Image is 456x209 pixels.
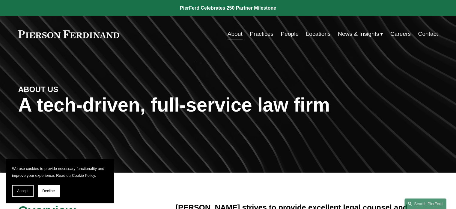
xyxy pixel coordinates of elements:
a: Search this site [404,198,446,209]
a: Practices [250,28,273,40]
span: News & Insights [338,29,379,39]
h1: A tech-driven, full-service law firm [18,94,438,116]
a: About [228,28,243,40]
span: Accept [17,189,28,193]
a: Careers [390,28,411,40]
button: Accept [12,185,34,197]
a: Cookie Policy [72,173,95,178]
span: Decline [42,189,55,193]
a: People [281,28,299,40]
p: We use cookies to provide necessary functionality and improve your experience. Read our . [12,165,108,179]
section: Cookie banner [6,159,114,203]
a: Locations [306,28,330,40]
strong: ABOUT US [18,85,58,94]
a: folder dropdown [338,28,383,40]
button: Decline [38,185,59,197]
a: Contact [418,28,438,40]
